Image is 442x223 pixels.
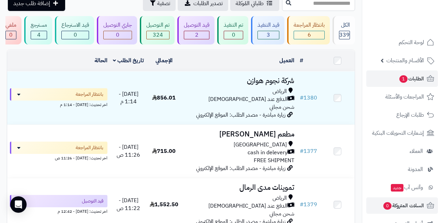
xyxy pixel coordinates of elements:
[152,94,176,102] span: 856.01
[232,31,235,39] span: 0
[196,111,285,119] span: زيارة مباشرة - مصدر الطلب: الموقع الإلكتروني
[103,21,132,29] div: جاري التوصيل
[399,38,424,47] span: لوحة التحكم
[195,31,198,39] span: 2
[294,31,324,39] div: 6
[248,149,288,157] span: cash in delevery
[208,95,288,103] span: الدفع عند [DEMOGRAPHIC_DATA]
[300,94,317,102] a: #1380
[399,74,424,83] span: الطلبات
[119,90,138,106] span: [DATE] - 1:14 م
[300,200,317,209] a: #1379
[383,202,392,210] span: 0
[272,194,287,202] span: الرياض
[5,21,16,29] div: ملغي
[224,31,243,39] div: 0
[257,21,279,29] div: قيد التنفيذ
[366,179,438,196] a: وآتس آبجديد
[117,143,140,159] span: [DATE] - 11:26 ص
[95,16,138,44] a: جاري التوصيل 0
[383,201,424,210] span: السلات المتروكة
[31,31,47,39] div: 4
[269,210,294,218] span: شحن مجاني
[250,16,286,44] a: قيد التنفيذ 3
[408,165,423,174] span: المدونة
[184,77,294,85] h3: شركة نجوم هوازن
[61,21,89,29] div: قيد الاسترجاع
[156,56,173,65] a: الإجمالي
[10,101,107,108] div: اخر تحديث: [DATE] - 1:14 م
[10,196,27,213] div: Open Intercom Messenger
[94,56,107,65] a: الحالة
[254,156,294,165] span: FREE SHIPMENT
[184,21,209,29] div: قيد التوصيل
[117,196,140,212] span: [DATE] - 11:22 ص
[9,31,13,39] span: 0
[300,94,304,102] span: #
[385,92,424,102] span: المراجعات والأسئلة
[10,207,107,214] div: اخر تحديث: [DATE] - 12:42 م
[391,184,403,192] span: جديد
[308,31,311,39] span: 6
[224,21,243,29] div: تم التنفيذ
[366,143,438,159] a: العملاء
[138,16,176,44] a: تم التوصيل 324
[116,31,119,39] span: 0
[113,56,144,65] a: تاريخ الطلب
[234,141,287,149] span: [GEOGRAPHIC_DATA]
[184,31,209,39] div: 2
[196,164,285,172] span: زيارة مباشرة - مصدر الطلب: الموقع الإلكتروني
[372,128,424,138] span: إشعارات التحويلات البنكية
[300,56,303,65] a: #
[410,146,423,156] span: العملاء
[294,21,325,29] div: بانتظار المراجعة
[104,31,132,39] div: 0
[147,31,169,39] div: 324
[366,34,438,51] a: لوحة التحكم
[146,21,170,29] div: تم التوصيل
[366,125,438,141] a: إشعارات التحويلات البنكية
[279,56,294,65] a: العميل
[366,107,438,123] a: طلبات الإرجاع
[258,31,279,39] div: 3
[386,56,424,65] span: الأقسام والمنتجات
[152,147,176,155] span: 715.00
[76,144,103,151] span: بانتظار المراجعة
[216,16,250,44] a: تم التنفيذ 0
[286,16,331,44] a: بانتظار المراجعة 6
[396,11,436,25] img: logo-2.png
[366,70,438,87] a: الطلبات1
[366,161,438,178] a: المدونة
[6,31,16,39] div: 0
[399,75,408,83] span: 1
[23,16,54,44] a: مسترجع 4
[37,31,41,39] span: 4
[269,103,294,111] span: شحن مجاني
[150,200,178,209] span: 1,552.50
[82,198,103,205] span: قيد التوصيل
[76,91,103,98] span: بانتظار المراجعة
[331,16,356,44] a: الكل339
[339,31,350,39] span: 339
[267,31,270,39] span: 3
[300,147,317,155] a: #1377
[396,110,424,120] span: طلبات الإرجاع
[208,202,288,210] span: الدفع عند [DEMOGRAPHIC_DATA]
[54,16,95,44] a: قيد الاسترجاع 0
[366,89,438,105] a: المراجعات والأسئلة
[300,200,304,209] span: #
[339,21,350,29] div: الكل
[62,31,89,39] div: 0
[390,183,423,192] span: وآتس آب
[184,184,294,192] h3: تموينات مدى الرمال
[184,130,294,138] h3: مطعم [PERSON_NAME]
[31,21,47,29] div: مسترجع
[176,16,216,44] a: قيد التوصيل 2
[272,88,287,95] span: الرياض
[366,197,438,214] a: السلات المتروكة0
[300,147,304,155] span: #
[153,31,163,39] span: 324
[10,154,107,161] div: اخر تحديث: [DATE] - 11:26 ص
[74,31,77,39] span: 0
